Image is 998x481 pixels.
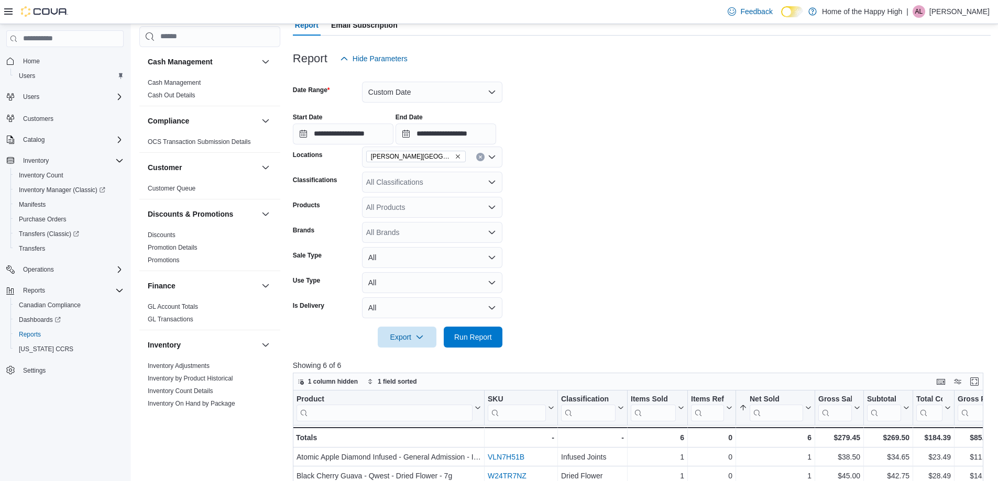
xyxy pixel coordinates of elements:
[19,113,58,125] a: Customers
[362,297,502,318] button: All
[148,57,213,67] h3: Cash Management
[631,395,676,405] div: Items Sold
[148,92,195,99] a: Cash Out Details
[15,198,50,211] a: Manifests
[561,431,624,444] div: -
[10,342,128,356] button: [US_STATE] CCRS
[148,281,176,291] h3: Finance
[2,262,128,277] button: Operations
[454,332,492,342] span: Run Report
[958,395,992,421] button: Gross Profit
[148,375,233,382] a: Inventory by Product Historical
[916,451,951,463] div: $23.49
[739,395,811,421] button: Net Sold
[15,184,109,196] a: Inventory Manager (Classic)
[476,153,485,161] button: Clear input
[10,327,128,342] button: Reports
[15,198,124,211] span: Manifests
[293,52,327,65] h3: Report
[148,256,180,264] a: Promotions
[15,169,124,182] span: Inventory Count
[148,315,193,323] span: GL Transactions
[396,124,496,144] input: Press the down key to open a popover containing a calendar.
[297,395,473,421] div: Product
[19,364,50,377] a: Settings
[691,395,724,421] div: Items Ref
[2,283,128,298] button: Reports
[331,15,398,36] span: Email Subscription
[15,70,124,82] span: Users
[19,263,124,276] span: Operations
[818,395,860,421] button: Gross Sales
[259,115,272,127] button: Compliance
[915,5,923,18] span: AL
[488,228,496,237] button: Open list of options
[19,133,124,146] span: Catalog
[293,301,324,310] label: Is Delivery
[488,395,546,405] div: SKU
[2,90,128,104] button: Users
[19,91,43,103] button: Users
[968,375,981,388] button: Enter fullscreen
[958,451,992,463] div: $11.16
[15,70,39,82] a: Users
[10,69,128,83] button: Users
[631,451,684,463] div: 1
[15,242,49,255] a: Transfers
[259,208,272,220] button: Discounts & Promotions
[148,116,257,126] button: Compliance
[148,116,189,126] h3: Compliance
[15,213,124,226] span: Purchase Orders
[19,316,61,324] span: Dashboards
[2,110,128,126] button: Customers
[293,360,991,371] p: Showing 6 of 6
[148,303,198,311] span: GL Account Totals
[10,241,128,256] button: Transfers
[867,395,901,421] div: Subtotal
[259,55,272,68] button: Cash Management
[867,431,909,444] div: $269.50
[19,345,73,353] span: [US_STATE] CCRS
[148,184,195,193] span: Customer Queue
[750,395,803,405] div: Net Sold
[15,343,78,355] a: [US_STATE] CCRS
[15,328,45,341] a: Reports
[2,153,128,168] button: Inventory
[362,247,502,268] button: All
[15,213,71,226] a: Purchase Orders
[561,395,616,421] div: Classification
[631,431,684,444] div: 6
[691,451,732,463] div: 0
[308,377,358,386] span: 1 column hidden
[293,226,314,234] label: Brands
[363,375,421,388] button: 1 field sorted
[488,395,546,421] div: SKU URL
[739,451,811,463] div: 1
[818,451,860,463] div: $38.50
[148,185,195,192] a: Customer Queue
[916,395,951,421] button: Total Cost
[19,284,49,297] button: Reports
[15,184,124,196] span: Inventory Manager (Classic)
[15,299,85,311] a: Canadian Compliance
[867,395,901,405] div: Subtotal
[2,363,128,378] button: Settings
[488,453,524,461] a: VLN7H51B
[148,91,195,99] span: Cash Out Details
[148,162,257,173] button: Customer
[148,244,198,251] a: Promotion Details
[15,242,124,255] span: Transfers
[148,243,198,252] span: Promotion Details
[691,431,732,444] div: 0
[148,57,257,67] button: Cash Management
[15,314,124,326] span: Dashboards
[916,431,951,444] div: $184.39
[23,93,39,101] span: Users
[818,431,860,444] div: $279.45
[19,133,49,146] button: Catalog
[396,113,423,121] label: End Date
[19,364,124,377] span: Settings
[15,314,65,326] a: Dashboards
[488,153,496,161] button: Open list of options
